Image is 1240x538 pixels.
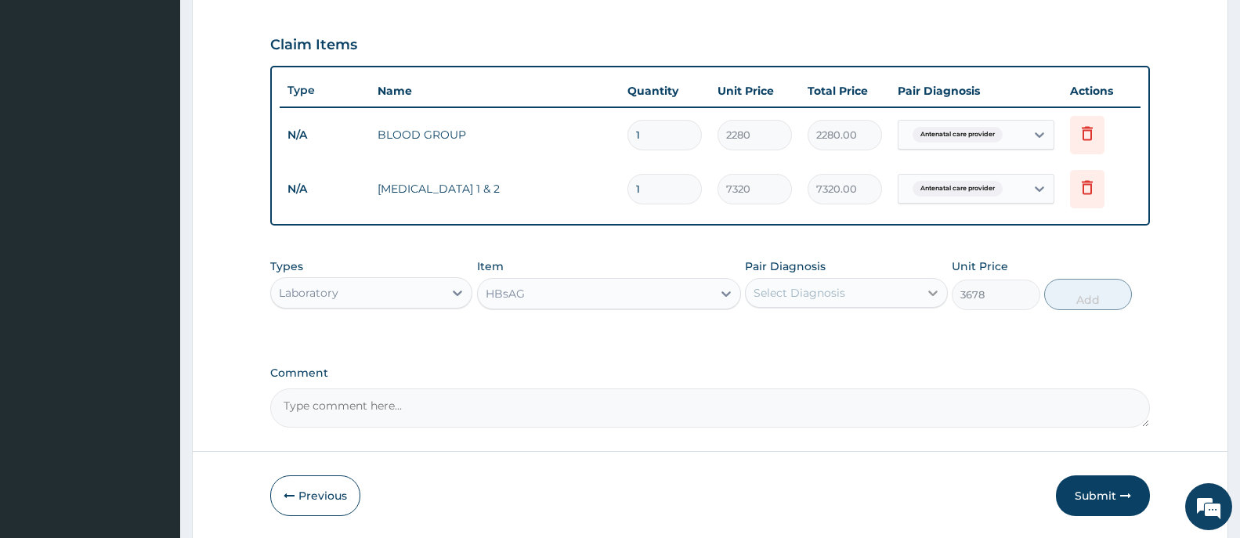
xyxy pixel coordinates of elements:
span: Antenatal care provider [913,181,1003,197]
div: Minimize live chat window [257,8,295,45]
div: HBsAG [486,286,525,301]
textarea: Type your message and hit 'Enter' [8,366,298,421]
label: Pair Diagnosis [745,258,826,274]
img: d_794563401_company_1708531726252_794563401 [29,78,63,117]
th: Quantity [620,75,710,107]
div: Chat with us now [81,88,263,108]
th: Type [280,76,370,105]
div: Select Diagnosis [754,285,845,301]
div: Laboratory [279,285,338,301]
td: N/A [280,175,370,204]
th: Pair Diagnosis [890,75,1062,107]
h3: Claim Items [270,37,357,54]
span: We're online! [91,166,216,324]
button: Submit [1056,475,1150,516]
td: N/A [280,121,370,150]
span: Antenatal care provider [913,127,1003,143]
th: Actions [1062,75,1141,107]
label: Types [270,260,303,273]
button: Previous [270,475,360,516]
label: Comment [270,366,1150,380]
td: BLOOD GROUP [370,119,620,150]
td: [MEDICAL_DATA] 1 & 2 [370,173,620,204]
th: Unit Price [710,75,800,107]
label: Unit Price [952,258,1008,274]
th: Total Price [800,75,890,107]
label: Item [477,258,504,274]
th: Name [370,75,620,107]
button: Add [1044,279,1132,310]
